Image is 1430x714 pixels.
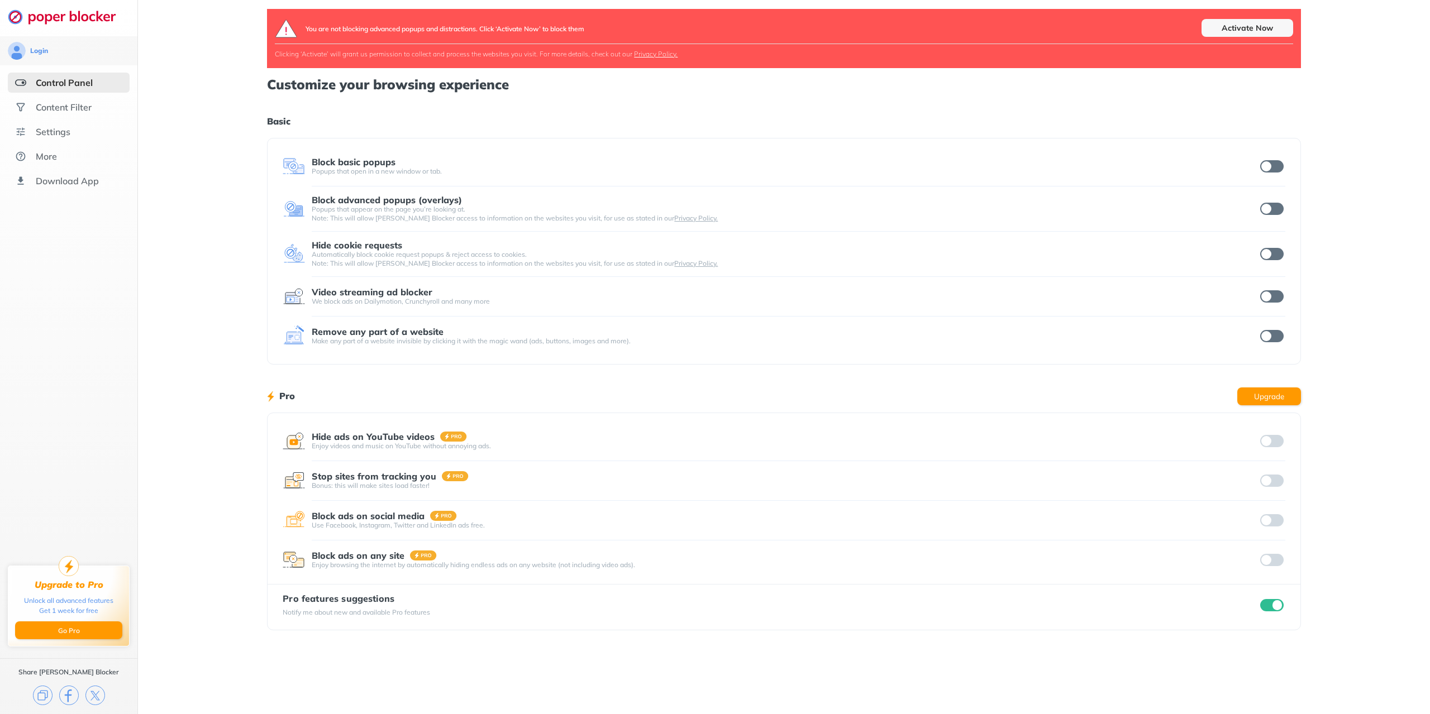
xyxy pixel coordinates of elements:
[18,668,119,677] div: Share [PERSON_NAME] Blocker
[440,432,467,442] img: pro-badge.svg
[267,390,274,403] img: lighting bolt
[36,77,93,88] div: Control Panel
[634,50,678,58] a: Privacy Policy.
[312,337,1258,346] div: Make any part of a website invisible by clicking it with the magic wand (ads, buttons, images and...
[283,285,305,308] img: feature icon
[430,511,457,521] img: pro-badge.svg
[15,175,26,186] img: download-app.svg
[306,19,584,38] div: You are not blocking advanced popups and distractions. Click ‘Activate Now’ to block them
[312,195,462,205] div: Block advanced popups (overlays)
[8,9,128,25] img: logo-webpage.svg
[275,50,1293,58] div: Clicking ‘Activate’ will grant us permission to collect and process the websites you visit. For m...
[30,46,48,55] div: Login
[283,198,305,220] img: feature icon
[283,608,430,617] div: Notify me about new and available Pro features
[283,155,305,178] img: feature icon
[312,560,1258,569] div: Enjoy browsing the internet by automatically hiding endless ads on any website (not including vid...
[312,287,432,297] div: Video streaming ad blocker
[85,686,105,705] img: x.svg
[8,42,26,60] img: avatar.svg
[15,151,26,162] img: about.svg
[33,686,53,705] img: copy.svg
[442,471,469,481] img: pro-badge.svg
[312,481,1258,490] div: Bonus: this will make sites load faster!
[312,442,1258,451] div: Enjoy videos and music on YouTube without annoying ads.
[39,606,98,616] div: Get 1 week for free
[24,596,113,606] div: Unlock all advanced features
[312,157,395,167] div: Block basic popups
[312,432,435,442] div: Hide ads on YouTube videos
[36,151,57,162] div: More
[283,509,305,531] img: feature icon
[279,389,295,403] h1: Pro
[312,521,1258,530] div: Use Facebook, Instagram, Twitter and LinkedIn ads free.
[1237,387,1301,405] button: Upgrade
[312,297,1258,306] div: We block ads on Dailymotion, Crunchyroll and many more
[674,214,718,222] a: Privacy Policy.
[15,102,26,113] img: social.svg
[15,126,26,137] img: settings.svg
[312,550,404,560] div: Block ads on any site
[312,167,1258,176] div: Popups that open in a new window or tab.
[312,240,402,250] div: Hide cookie requests
[36,175,99,186] div: Download App
[36,126,70,137] div: Settings
[283,325,305,347] img: feature icon
[283,593,430,603] div: Pro features suggestions
[267,114,1300,128] h1: Basic
[59,686,79,705] img: facebook.svg
[283,430,305,452] img: feature icon
[15,77,26,88] img: features-selected.svg
[312,250,1258,268] div: Automatically block cookie request popups & reject access to cookies. Note: This will allow [PERS...
[312,205,1258,223] div: Popups that appear on the page you’re looking at. Note: This will allow [PERSON_NAME] Blocker acc...
[267,77,1300,92] h1: Customize your browsing experience
[283,469,305,492] img: feature icon
[275,19,298,38] img: logo
[312,327,444,337] div: Remove any part of a website
[410,550,437,560] img: pro-badge.svg
[283,549,305,571] img: feature icon
[674,259,718,267] a: Privacy Policy.
[35,579,103,590] div: Upgrade to Pro
[36,102,92,113] div: Content Filter
[59,556,79,576] img: upgrade-to-pro.svg
[283,243,305,265] img: feature icon
[312,511,425,521] div: Block ads on social media
[1202,19,1293,37] div: Activate Now
[312,471,436,481] div: Stop sites from tracking you
[15,621,122,639] button: Go Pro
